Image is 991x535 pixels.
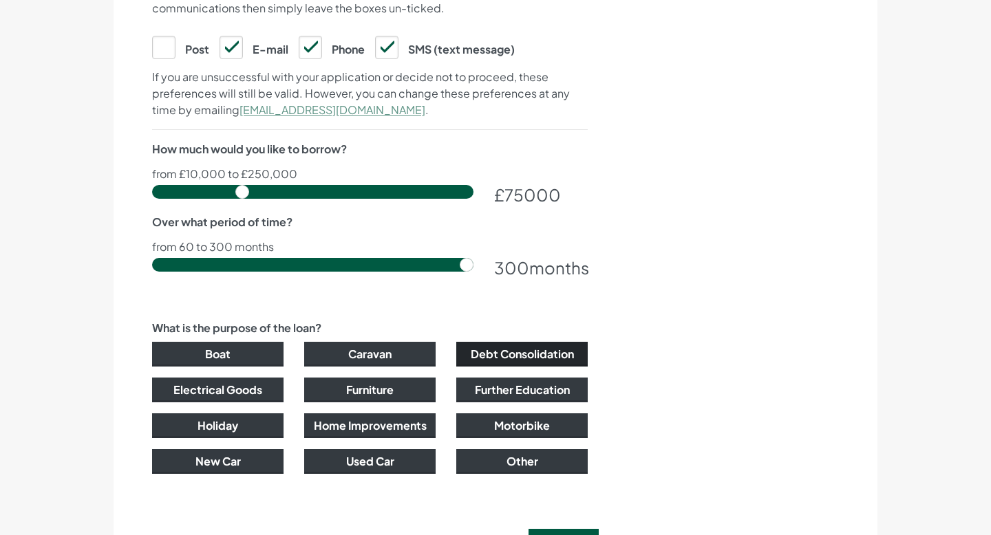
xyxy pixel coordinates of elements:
[494,255,588,280] div: months
[456,413,588,438] button: Motorbike
[152,342,284,367] button: Boat
[239,102,425,117] a: [EMAIL_ADDRESS][DOMAIN_NAME]
[152,168,588,179] p: from £10,000 to £250,000
[220,36,288,58] label: E-mail
[304,342,436,367] button: Caravan
[152,69,588,118] p: If you are unsuccessful with your application or decide not to proceed, these preferences will st...
[304,449,436,474] button: Used Car
[375,36,515,58] label: SMS (text message)
[152,214,292,230] label: Over what period of time?
[152,449,284,474] button: New Car
[456,449,588,474] button: Other
[152,320,321,336] label: What is the purpose of the loan?
[152,378,284,402] button: Electrical Goods
[456,378,588,402] button: Further Education
[152,241,588,252] p: from 60 to 300 months
[152,36,209,58] label: Post
[494,182,588,207] div: £
[456,342,588,367] button: Debt Consolidation
[152,413,284,438] button: Holiday
[304,378,436,402] button: Furniture
[494,257,529,278] span: 300
[504,184,561,205] span: 75000
[299,36,365,58] label: Phone
[304,413,436,438] button: Home Improvements
[152,141,347,157] label: How much would you like to borrow?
